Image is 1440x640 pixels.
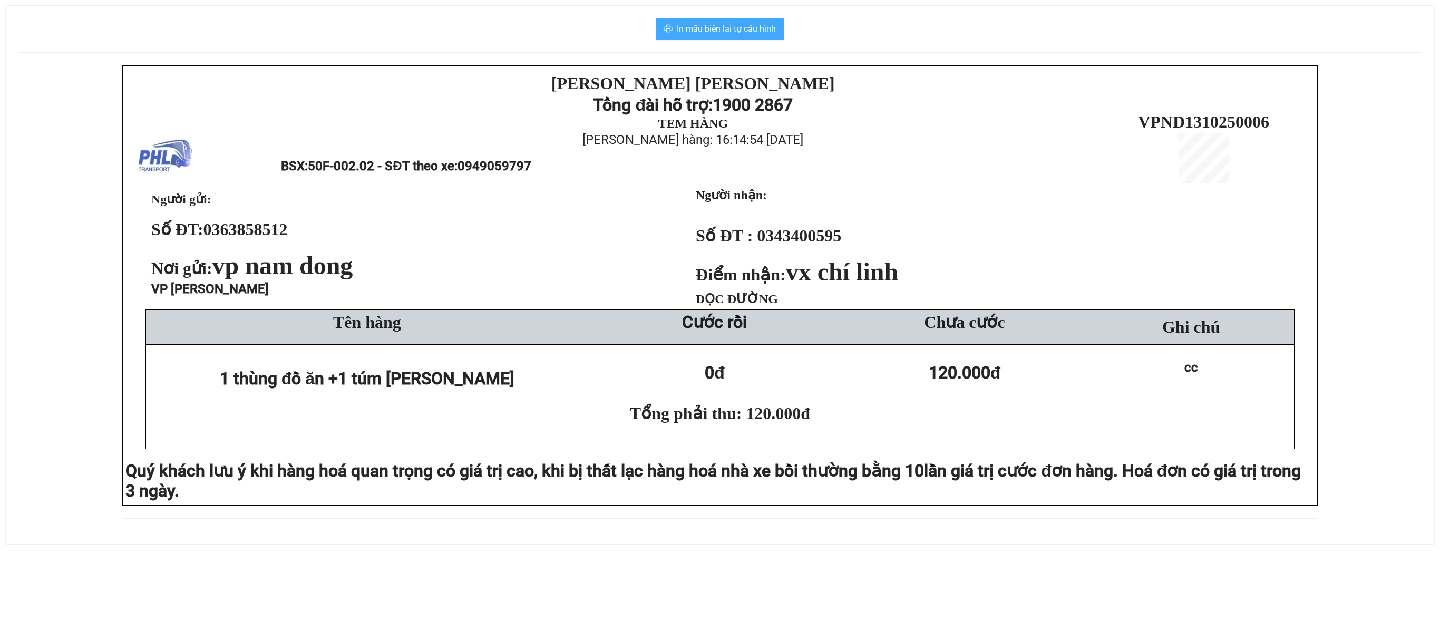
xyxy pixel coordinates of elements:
[458,159,531,173] span: 0949059797
[696,265,898,284] strong: Điểm nhận:
[1138,112,1269,131] span: VPND1310250006
[212,251,353,279] span: vp nam dong
[281,159,531,173] span: BSX:
[658,117,728,130] strong: TEM HÀNG
[786,258,898,286] span: vx chí linh
[664,24,673,34] span: printer
[582,132,803,147] span: [PERSON_NAME] hàng: 16:14:54 [DATE]
[757,226,841,245] span: 0343400595
[151,192,211,206] span: Người gửi:
[308,159,531,173] span: 50F-002.02 - SĐT theo xe:
[1184,360,1198,375] span: cc
[1162,317,1220,336] span: Ghi chú
[682,312,747,332] strong: Cước rồi
[151,220,288,239] strong: Số ĐT:
[929,363,1001,383] span: 120.000đ
[203,220,288,239] span: 0363858512
[333,313,401,332] span: Tên hàng
[696,226,753,245] strong: Số ĐT :
[151,282,269,296] span: VP [PERSON_NAME]
[656,18,784,40] button: printerIn mẫu biên lai tự cấu hình
[696,188,767,202] strong: Người nhận:
[677,22,776,35] span: In mẫu biên lai tự cấu hình
[220,369,514,389] span: 1 thùng đồ ăn +1 túm [PERSON_NAME]
[139,130,192,183] img: logo
[593,95,713,115] strong: Tổng đài hỗ trợ:
[151,259,357,278] span: Nơi gửi:
[705,363,725,383] span: 0đ
[125,461,924,481] span: Quý khách lưu ý khi hàng hoá quan trọng có giá trị cao, khi bị thất lạc hàng hoá nhà xe bồi thườn...
[696,292,778,306] span: DỌC ĐƯỜNG
[630,404,810,423] span: Tổng phải thu: 120.000đ
[551,74,835,93] strong: [PERSON_NAME] [PERSON_NAME]
[924,313,1005,332] span: Chưa cước
[713,95,793,115] strong: 1900 2867
[125,461,1301,501] span: lần giá trị cước đơn hàng. Hoá đơn có giá trị trong 3 ngày.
